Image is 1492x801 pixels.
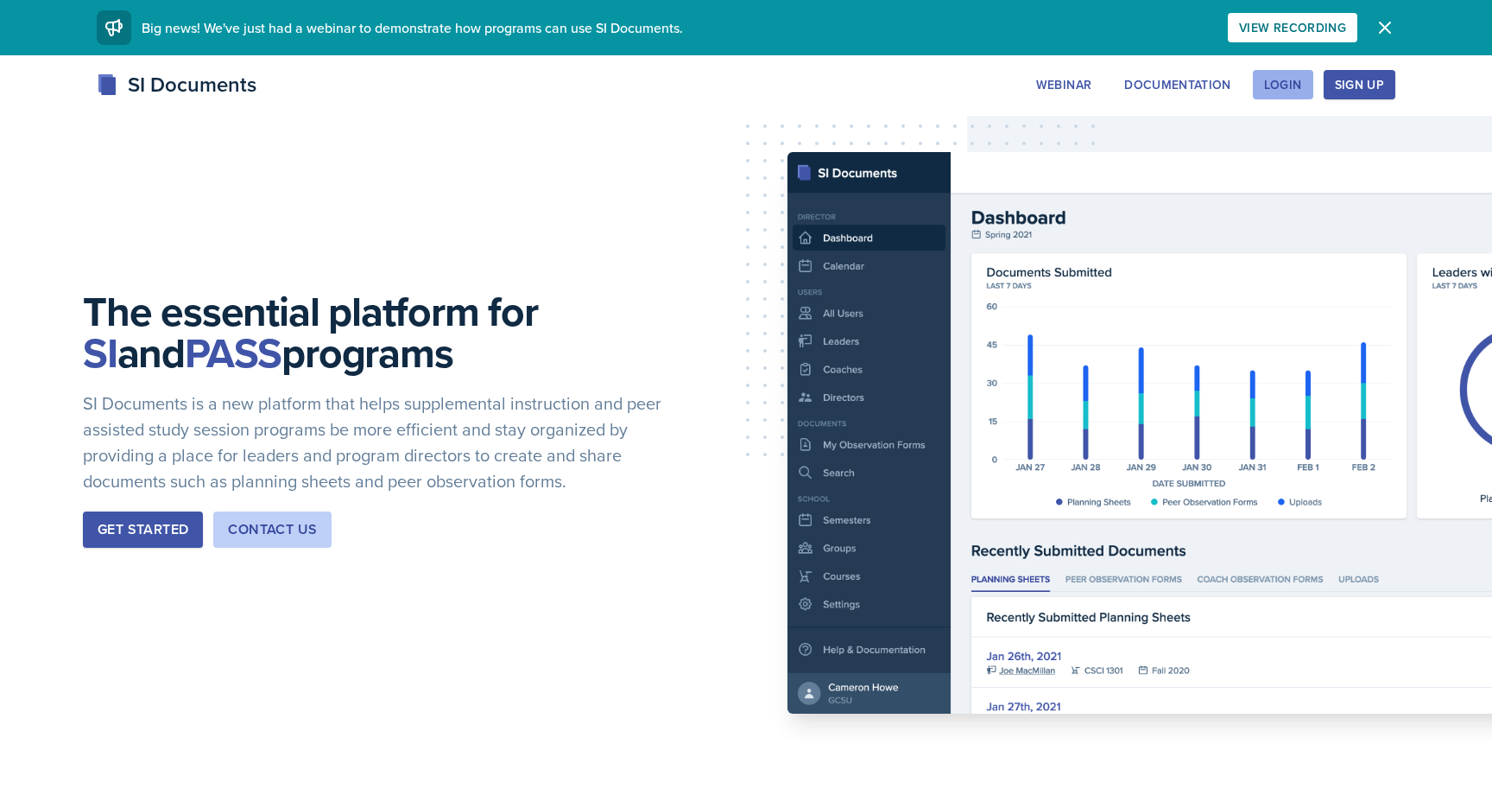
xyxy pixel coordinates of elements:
[1264,78,1302,92] div: Login
[98,519,188,540] div: Get Started
[1228,13,1357,42] button: View Recording
[97,69,256,100] div: SI Documents
[1113,70,1242,99] button: Documentation
[1253,70,1313,99] button: Login
[142,18,683,37] span: Big news! We've just had a webinar to demonstrate how programs can use SI Documents.
[1239,21,1346,35] div: View Recording
[83,512,203,548] button: Get Started
[1335,78,1384,92] div: Sign Up
[1036,78,1091,92] div: Webinar
[213,512,332,548] button: Contact Us
[1124,78,1231,92] div: Documentation
[228,519,317,540] div: Contact Us
[1324,70,1395,99] button: Sign Up
[1025,70,1103,99] button: Webinar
